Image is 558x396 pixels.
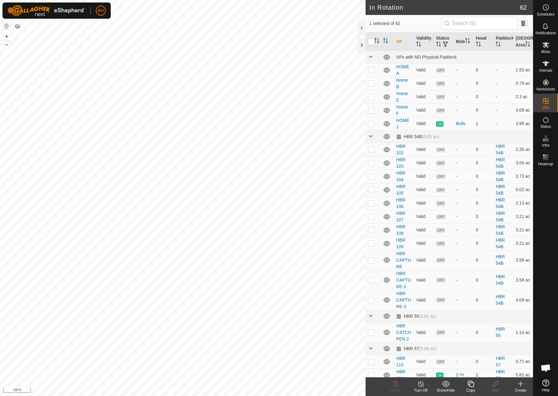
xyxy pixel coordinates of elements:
div: HBR 55 [396,314,436,319]
a: HBR 108 [396,224,405,236]
a: HBR 55 [496,326,505,338]
td: 2 [473,368,493,382]
span: Status [540,125,551,128]
td: 0 [473,290,493,310]
td: 0 [473,196,493,210]
td: 0 [473,183,493,196]
td: 4.08 ac [513,290,533,310]
a: HBR 54B [496,211,505,222]
a: HBR 111 [396,369,405,381]
span: OFF [436,241,445,246]
td: 3.21 ac [513,223,533,237]
span: Mobs [541,50,550,54]
span: OFF [436,214,445,220]
td: 0 [473,156,493,170]
td: 0 [473,104,493,117]
td: 3.21 ac [513,237,533,250]
h2: In Rotation [369,4,520,11]
a: Home B [396,78,408,89]
div: HBR 57 [396,346,436,351]
td: 0 [473,63,493,77]
td: - [493,63,513,77]
td: 2.3 ac [513,90,533,104]
td: 3.95 ac [513,117,533,130]
div: - [456,80,471,87]
span: OFF [436,81,445,86]
th: Mob [454,32,473,51]
td: 0.79 ac [513,77,533,90]
a: HBR CATCH PEN 2 [396,323,411,341]
a: HBR 54B [496,224,505,236]
p-sorticon: Activate to sort [465,39,470,44]
a: Open chat [536,359,555,377]
a: HOME J [396,118,409,129]
a: HBR CAPTURE-2 [396,271,411,289]
td: Valid [414,104,434,117]
span: ON [436,121,444,127]
span: (5.86 ac) [419,346,436,351]
a: HBR 103 [396,157,405,169]
button: + [3,33,10,40]
td: 0 [473,210,493,223]
a: HBR CAPTURE-3 [396,291,411,309]
td: - [493,90,513,104]
td: 3.73 ac [513,170,533,183]
p-sorticon: Activate to sort [476,42,481,47]
p-sorticon: Activate to sort [383,39,388,44]
td: 3.58 ac [513,270,533,290]
td: 5.81 ac [513,368,533,382]
div: - [456,200,471,206]
div: - [456,297,471,303]
td: Valid [414,210,434,223]
td: 3.04 ac [513,156,533,170]
div: - [456,227,471,233]
div: Create [508,388,533,393]
td: 2.35 ac [513,143,533,156]
span: OFF [436,108,445,113]
p-sorticon: Activate to sort [525,42,530,47]
td: 5.02 ac [513,183,533,196]
td: Valid [414,117,434,130]
td: 0 [473,270,493,290]
div: Copy [458,388,483,393]
td: Valid [414,237,434,250]
span: OFF [436,94,445,100]
td: 1.53 ac [513,63,533,77]
div: - [456,160,471,166]
span: Infra [542,143,549,147]
span: (8.65 ac) [422,134,439,139]
td: 0 [473,77,493,90]
a: Help [533,377,558,394]
p-sorticon: Activate to sort [496,42,501,47]
a: HBR 54B [496,144,505,155]
span: Delete [391,388,401,393]
span: BH [98,7,104,14]
td: 0 [473,355,493,368]
td: Valid [414,63,434,77]
div: VPs with NO Physical Paddock [396,55,531,60]
td: Valid [414,156,434,170]
td: Valid [414,170,434,183]
td: 0 [473,250,493,270]
div: - [456,329,471,336]
a: HOME A [396,64,409,76]
th: Validity [414,32,434,51]
td: - [493,77,513,90]
span: OFF [436,228,445,233]
div: - [456,213,471,220]
img: Gallagher Logo [7,5,85,16]
a: HBR 54B [496,197,505,209]
span: Heatmap [538,162,553,166]
td: 0 [473,322,493,342]
span: OFF [436,278,445,283]
a: HBR 54B [496,157,505,169]
a: Home F [396,104,408,116]
th: [GEOGRAPHIC_DATA] Area [513,32,533,51]
p-sorticon: Activate to sort [374,39,379,44]
span: 1 selected of 62 [369,20,442,27]
a: HBR 105 [396,184,405,196]
td: 5.71 ac [513,355,533,368]
a: HBR 54B [496,184,505,196]
span: OFF [436,201,445,206]
th: Paddock [493,32,513,51]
